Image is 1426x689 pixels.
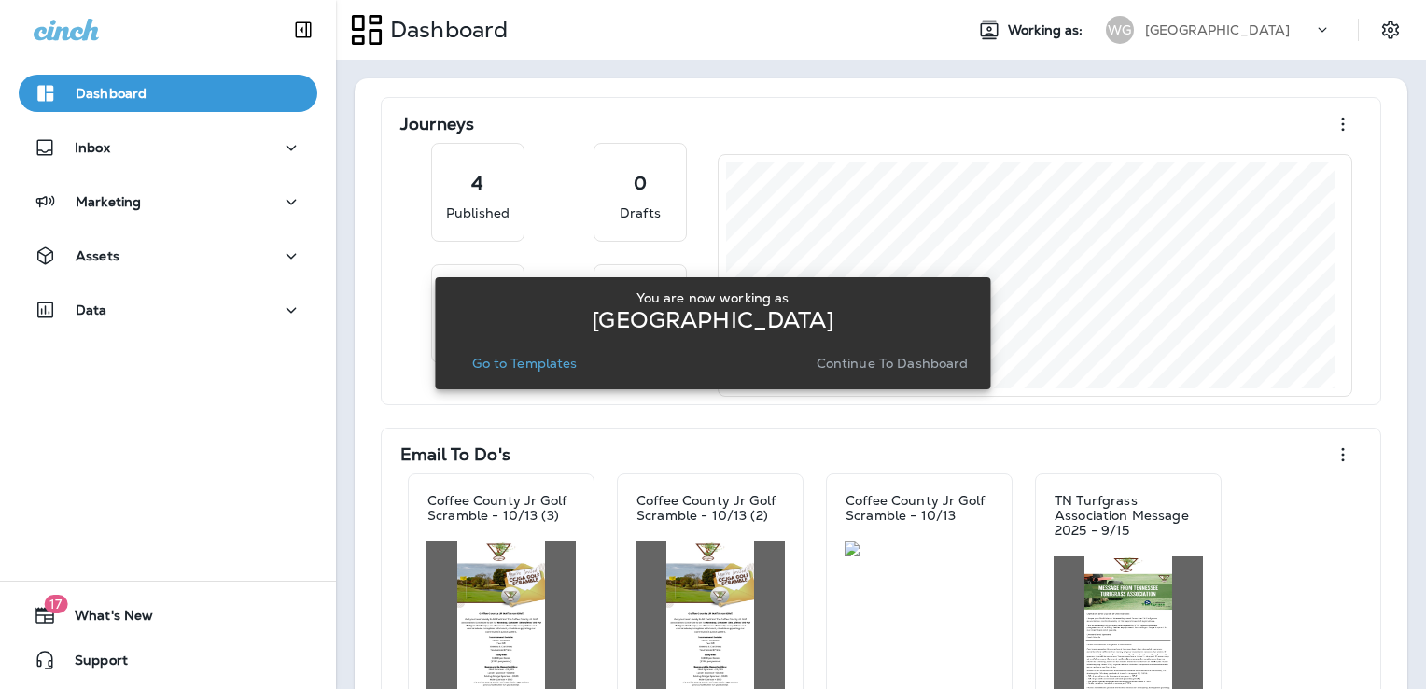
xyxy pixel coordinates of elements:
button: Data [19,291,317,329]
p: You are now working as [636,290,789,305]
button: Inbox [19,129,317,166]
span: What's New [56,608,153,630]
p: Inbox [75,140,110,155]
p: Coffee County Jr Golf Scramble - 10/13 (3) [427,493,575,523]
button: Collapse Sidebar [277,11,329,49]
p: Marketing [76,194,141,209]
button: Go to Templates [465,350,584,376]
button: Support [19,641,317,679]
p: TN Turfgrass Association Message 2025 - 9/15 [1055,493,1202,538]
button: Marketing [19,183,317,220]
span: Support [56,653,128,675]
p: Email To Do's [400,445,510,464]
button: Assets [19,237,317,274]
button: Continue to Dashboard [809,350,976,376]
p: [GEOGRAPHIC_DATA] [1145,22,1290,37]
div: WG [1106,16,1134,44]
p: [GEOGRAPHIC_DATA] [592,313,833,328]
span: 17 [44,595,67,613]
p: Continue to Dashboard [817,356,969,371]
p: Data [76,302,107,317]
button: Settings [1374,13,1407,47]
button: 17What's New [19,597,317,634]
p: Journeys [400,115,474,134]
span: Working as: [1008,22,1087,38]
p: Dashboard [383,16,508,44]
p: Go to Templates [472,356,577,371]
button: Dashboard [19,75,317,112]
p: Assets [76,248,119,263]
p: Dashboard [76,86,147,101]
